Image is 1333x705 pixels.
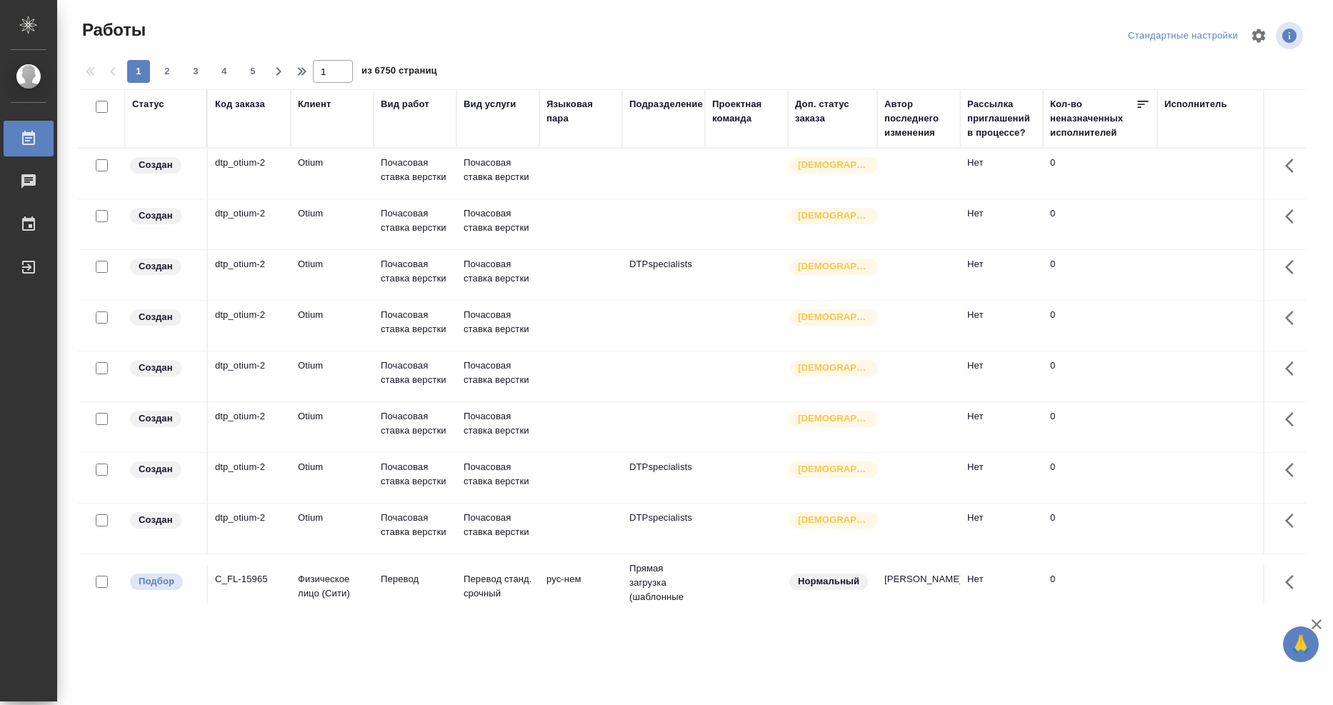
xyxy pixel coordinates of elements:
[464,359,532,387] p: Почасовая ставка верстки
[129,257,199,276] div: Заказ еще не согласован с клиентом, искать исполнителей рано
[79,19,146,41] span: Работы
[213,64,236,79] span: 4
[1277,301,1311,335] button: Здесь прячутся важные кнопки
[1164,97,1227,111] div: Исполнитель
[960,199,1043,249] td: Нет
[298,460,366,474] p: Оtium
[241,64,264,79] span: 5
[546,97,615,126] div: Языковая пара
[381,572,449,586] p: Перевод
[795,97,870,126] div: Доп. статус заказа
[1277,453,1311,487] button: Здесь прячутся важные кнопки
[215,308,284,322] div: dtp_otium-2
[298,409,366,424] p: Оtium
[1277,402,1311,436] button: Здесь прячутся важные кнопки
[381,409,449,438] p: Почасовая ставка верстки
[298,308,366,322] p: Оtium
[1277,250,1311,284] button: Здесь прячутся важные кнопки
[798,310,869,324] p: [DEMOGRAPHIC_DATA]
[1277,199,1311,234] button: Здесь прячутся важные кнопки
[298,572,366,601] p: Физическое лицо (Сити)
[798,462,869,476] p: [DEMOGRAPHIC_DATA]
[464,257,532,286] p: Почасовая ставка верстки
[184,60,207,83] button: 3
[464,308,532,336] p: Почасовая ставка верстки
[1043,351,1157,401] td: 0
[139,574,174,589] p: Подбор
[960,149,1043,199] td: Нет
[1283,626,1319,662] button: 🙏
[213,60,236,83] button: 4
[129,460,199,479] div: Заказ еще не согласован с клиентом, искать исполнителей рано
[960,402,1043,452] td: Нет
[132,97,164,111] div: Статус
[215,359,284,373] div: dtp_otium-2
[464,460,532,489] p: Почасовая ставка верстки
[960,453,1043,503] td: Нет
[960,250,1043,300] td: Нет
[798,574,859,589] p: Нормальный
[215,257,284,271] div: dtp_otium-2
[960,301,1043,351] td: Нет
[967,97,1036,140] div: Рассылка приглашений в процессе?
[139,411,173,426] p: Создан
[215,156,284,170] div: dtp_otium-2
[798,411,869,426] p: [DEMOGRAPHIC_DATA]
[381,460,449,489] p: Почасовая ставка верстки
[798,158,869,172] p: [DEMOGRAPHIC_DATA]
[129,359,199,378] div: Заказ еще не согласован с клиентом, искать исполнителей рано
[361,62,437,83] span: из 6750 страниц
[381,97,429,111] div: Вид работ
[1242,19,1276,53] span: Настроить таблицу
[241,60,264,83] button: 5
[960,565,1043,615] td: Нет
[215,511,284,525] div: dtp_otium-2
[622,250,705,300] td: DTPspecialists
[1277,504,1311,538] button: Здесь прячутся важные кнопки
[215,460,284,474] div: dtp_otium-2
[1277,149,1311,183] button: Здесь прячутся важные кнопки
[381,308,449,336] p: Почасовая ставка верстки
[464,511,532,539] p: Почасовая ставка верстки
[298,156,366,170] p: Оtium
[156,64,179,79] span: 2
[129,511,199,530] div: Заказ еще не согласован с клиентом, искать исполнителей рано
[464,572,532,601] p: Перевод станд. срочный
[139,513,173,527] p: Создан
[381,156,449,184] p: Почасовая ставка верстки
[1043,402,1157,452] td: 0
[464,97,516,111] div: Вид услуги
[129,308,199,327] div: Заказ еще не согласован с клиентом, искать исполнителей рано
[877,565,960,615] td: [PERSON_NAME]
[1277,351,1311,386] button: Здесь прячутся важные кнопки
[381,206,449,235] p: Почасовая ставка верстки
[184,64,207,79] span: 3
[884,97,953,140] div: Автор последнего изменения
[1043,504,1157,554] td: 0
[129,409,199,429] div: Заказ еще не согласован с клиентом, искать исполнителей рано
[629,97,703,111] div: Подразделение
[139,209,173,223] p: Создан
[298,511,366,525] p: Оtium
[381,359,449,387] p: Почасовая ставка верстки
[539,565,622,615] td: рус-нем
[798,259,869,274] p: [DEMOGRAPHIC_DATA]
[798,209,869,223] p: [DEMOGRAPHIC_DATA]
[1043,149,1157,199] td: 0
[1043,250,1157,300] td: 0
[1276,22,1306,49] span: Посмотреть информацию
[215,97,265,111] div: Код заказа
[298,97,331,111] div: Клиент
[622,504,705,554] td: DTPspecialists
[215,409,284,424] div: dtp_otium-2
[1043,565,1157,615] td: 0
[622,554,705,626] td: Прямая загрузка (шаблонные документы)
[298,206,366,221] p: Оtium
[1124,25,1242,47] div: split button
[464,156,532,184] p: Почасовая ставка верстки
[215,572,284,586] div: C_FL-15965
[298,257,366,271] p: Оtium
[464,409,532,438] p: Почасовая ставка верстки
[298,359,366,373] p: Оtium
[139,158,173,172] p: Создан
